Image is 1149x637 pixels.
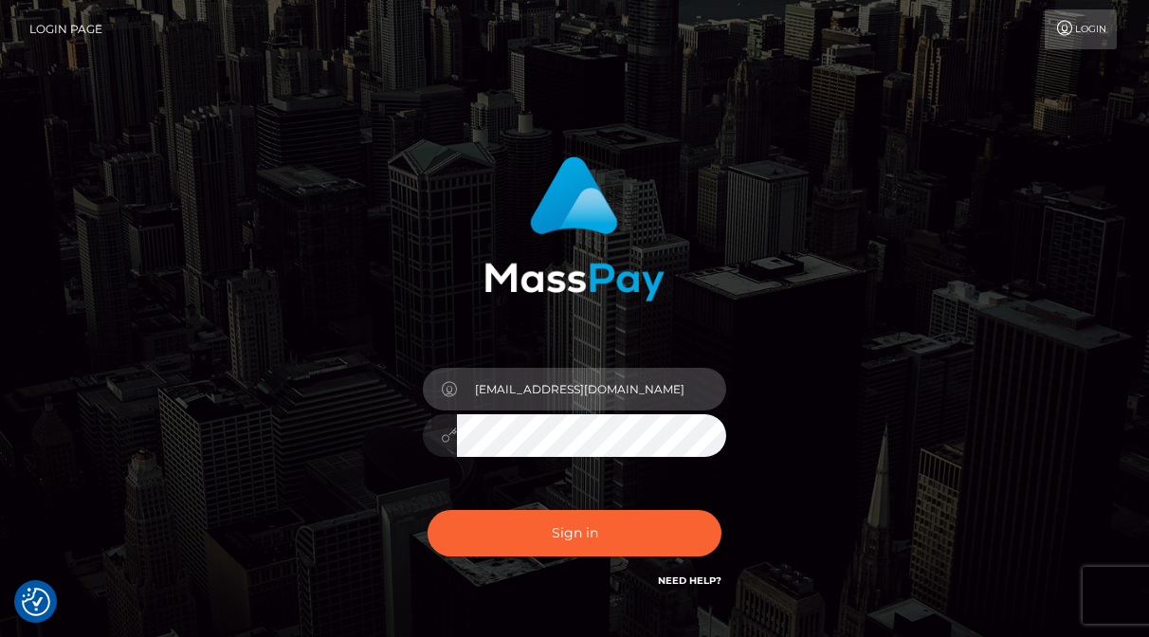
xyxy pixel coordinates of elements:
[428,510,721,556] button: Sign in
[457,368,726,410] input: Username...
[22,588,50,616] button: Consent Preferences
[22,588,50,616] img: Revisit consent button
[658,574,721,587] a: Need Help?
[1045,9,1117,49] a: Login
[484,156,665,301] img: MassPay Login
[29,9,102,49] a: Login Page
